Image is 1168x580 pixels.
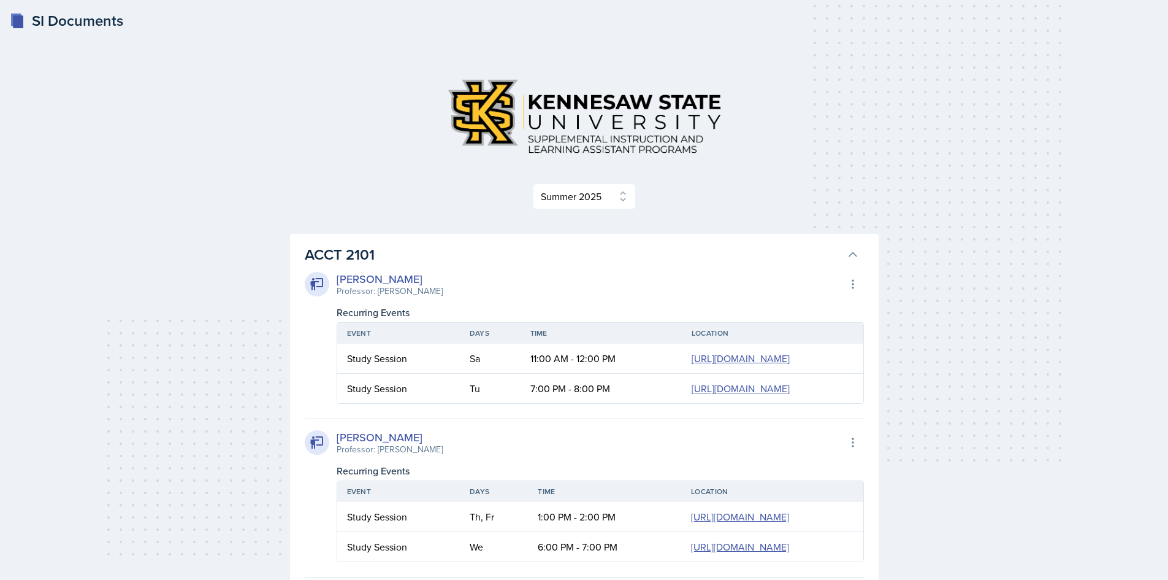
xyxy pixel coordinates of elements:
th: Event [337,481,460,502]
td: Th, Fr [460,502,528,532]
th: Time [528,481,681,502]
td: 6:00 PM - 7:00 PM [528,532,681,562]
img: Kennesaw State University [437,69,731,164]
button: ACCT 2101 [302,241,861,268]
div: Recurring Events [337,305,864,320]
th: Days [460,323,521,344]
div: Study Session [347,539,451,554]
div: [PERSON_NAME] [337,271,443,287]
td: Tu [460,374,521,403]
div: Professor: [PERSON_NAME] [337,443,443,456]
td: We [460,532,528,562]
td: Sa [460,344,521,374]
div: [PERSON_NAME] [337,429,443,446]
div: Professor: [PERSON_NAME] [337,285,443,298]
h3: ACCT 2101 [305,244,842,266]
th: Event [337,323,460,344]
a: [URL][DOMAIN_NAME] [691,510,789,524]
th: Time [521,323,682,344]
td: 1:00 PM - 2:00 PM [528,502,681,532]
div: Study Session [347,509,451,524]
div: Study Session [347,381,450,396]
th: Location [682,323,863,344]
a: [URL][DOMAIN_NAME] [691,540,789,554]
a: [URL][DOMAIN_NAME] [692,352,790,365]
th: Days [460,481,528,502]
div: Study Session [347,351,450,366]
td: 7:00 PM - 8:00 PM [521,374,682,403]
a: SI Documents [10,10,123,32]
div: Recurring Events [337,463,864,478]
td: 11:00 AM - 12:00 PM [521,344,682,374]
a: [URL][DOMAIN_NAME] [692,382,790,395]
th: Location [681,481,863,502]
